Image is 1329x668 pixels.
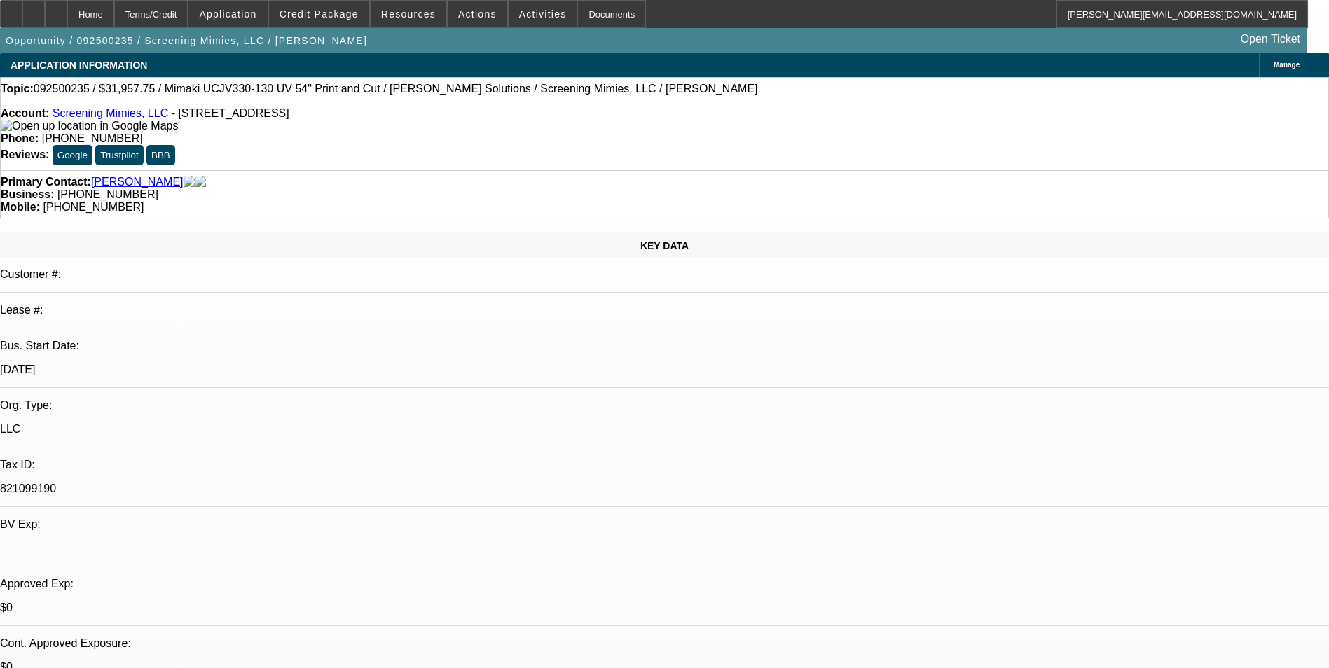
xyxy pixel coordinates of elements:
strong: Business: [1,188,54,200]
strong: Mobile: [1,201,40,213]
strong: Account: [1,107,49,119]
img: facebook-icon.png [184,176,195,188]
button: BBB [146,145,175,165]
span: KEY DATA [640,240,689,251]
span: Activities [519,8,567,20]
span: 092500235 / $31,957.75 / Mimaki UCJV330-130 UV 54" Print and Cut / [PERSON_NAME] Solutions / Scre... [34,83,758,95]
button: Credit Package [269,1,369,27]
strong: Topic: [1,83,34,95]
span: Manage [1274,61,1300,69]
button: Google [53,145,92,165]
a: Open Ticket [1235,27,1306,51]
span: Resources [381,8,436,20]
button: Resources [371,1,446,27]
img: linkedin-icon.png [195,176,206,188]
button: Application [188,1,267,27]
span: Credit Package [280,8,359,20]
span: [PHONE_NUMBER] [42,132,143,144]
span: Application [199,8,256,20]
span: Actions [458,8,497,20]
button: Activities [509,1,577,27]
a: [PERSON_NAME] [91,176,184,188]
span: APPLICATION INFORMATION [11,60,147,71]
span: [PHONE_NUMBER] [43,201,144,213]
a: View Google Maps [1,120,178,132]
strong: Phone: [1,132,39,144]
button: Trustpilot [95,145,143,165]
strong: Reviews: [1,148,49,160]
span: [PHONE_NUMBER] [57,188,158,200]
button: Actions [448,1,507,27]
span: Opportunity / 092500235 / Screening Mimies, LLC / [PERSON_NAME] [6,35,367,46]
a: Screening Mimies, LLC [53,107,168,119]
span: - [STREET_ADDRESS] [172,107,289,119]
strong: Primary Contact: [1,176,91,188]
img: Open up location in Google Maps [1,120,178,132]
